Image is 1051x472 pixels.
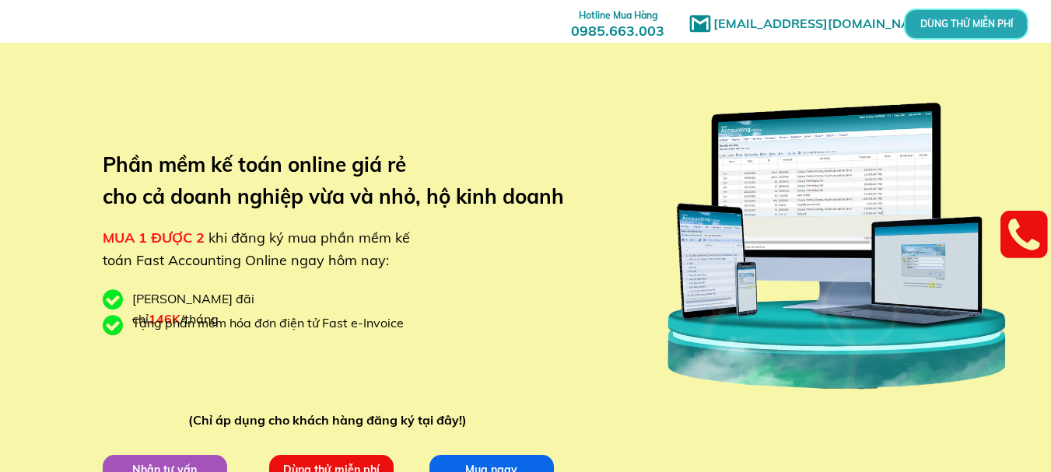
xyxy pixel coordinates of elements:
[554,5,681,39] h3: 0985.663.003
[103,229,205,246] span: MUA 1 ĐƯỢC 2
[149,311,180,327] span: 146K
[579,9,657,21] span: Hotline Mua Hàng
[103,229,410,269] span: khi đăng ký mua phần mềm kế toán Fast Accounting Online ngay hôm nay:
[103,149,587,213] h3: Phần mềm kế toán online giá rẻ cho cả doanh nghiệp vừa và nhỏ, hộ kinh doanh
[132,313,415,334] div: Tặng phần mềm hóa đơn điện tử Fast e-Invoice
[713,14,943,34] h1: [EMAIL_ADDRESS][DOMAIN_NAME]
[948,20,984,29] p: DÙNG THỬ MIỄN PHÍ
[188,411,474,431] div: (Chỉ áp dụng cho khách hàng đăng ký tại đây!)
[132,289,335,329] div: [PERSON_NAME] đãi chỉ /tháng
